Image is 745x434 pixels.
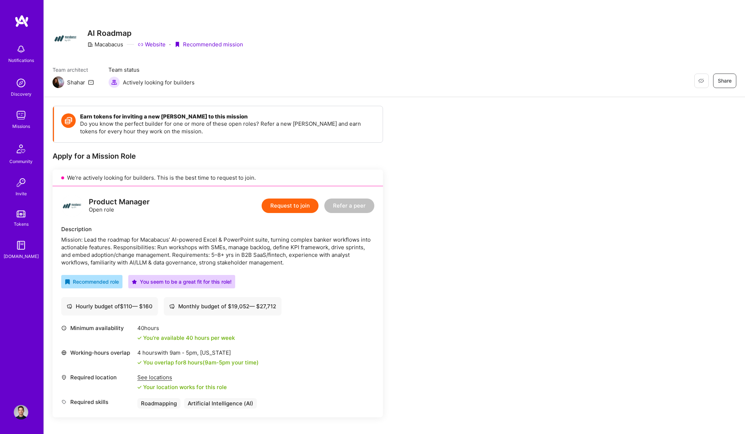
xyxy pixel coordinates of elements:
[67,304,72,309] i: icon Cash
[8,57,34,64] div: Notifications
[14,76,28,90] img: discovery
[168,349,200,356] span: 9am - 5pm ,
[174,41,243,48] div: Recommended mission
[61,225,374,233] div: Description
[61,325,67,331] i: icon Clock
[137,334,235,342] div: You're available 40 hours per week
[184,398,257,409] div: Artificial Intelligence (AI)
[61,349,134,356] div: Working-hours overlap
[137,374,227,381] div: See locations
[65,279,70,284] i: icon RecommendedBadge
[17,210,25,217] img: tokens
[80,120,375,135] p: Do you know the perfect builder for one or more of these open roles? Refer a new [PERSON_NAME] an...
[132,278,232,285] div: You seem to be a great fit for this role!
[137,360,142,365] i: icon Check
[324,199,374,213] button: Refer a peer
[169,41,171,48] div: ·
[89,198,150,213] div: Open role
[14,238,28,253] img: guide book
[138,41,166,48] a: Website
[123,79,195,86] span: Actively looking for builders
[14,405,28,420] img: User Avatar
[87,42,93,47] i: icon CompanyGray
[137,324,235,332] div: 40 hours
[53,76,64,88] img: Team Architect
[61,399,67,405] i: icon Tag
[16,190,27,197] div: Invite
[14,14,29,28] img: logo
[53,25,79,51] img: Company Logo
[80,113,375,120] h4: Earn tokens for inviting a new [PERSON_NAME] to this mission
[61,324,134,332] div: Minimum availability
[61,398,134,406] div: Required skills
[89,198,150,206] div: Product Manager
[137,383,227,391] div: Your location works for this role
[67,79,85,86] div: Shahar
[67,302,153,310] div: Hourly budget of $ 110 — $ 160
[12,405,30,420] a: User Avatar
[12,140,30,158] img: Community
[4,253,39,260] div: [DOMAIN_NAME]
[137,398,180,409] div: Roadmapping
[87,41,123,48] div: Macabacus
[11,90,32,98] div: Discovery
[61,375,67,380] i: icon Location
[169,304,175,309] i: icon Cash
[108,66,195,74] span: Team status
[174,42,180,47] i: icon PurpleRibbon
[53,151,383,161] div: Apply for a Mission Role
[132,279,137,284] i: icon PurpleStar
[61,113,76,128] img: Token icon
[53,66,94,74] span: Team architect
[143,359,259,366] div: You overlap for 8 hours ( your time)
[137,336,142,340] i: icon Check
[14,220,29,228] div: Tokens
[14,42,28,57] img: bell
[14,108,28,122] img: teamwork
[137,349,259,356] div: 4 hours with [US_STATE]
[205,359,230,366] span: 9am - 5pm
[262,199,319,213] button: Request to join
[87,29,243,38] h3: AI Roadmap
[108,76,120,88] img: Actively looking for builders
[61,195,83,217] img: logo
[88,79,94,85] i: icon Mail
[65,278,119,285] div: Recommended role
[9,158,33,165] div: Community
[137,385,142,389] i: icon Check
[713,74,736,88] button: Share
[169,302,276,310] div: Monthly budget of $ 19,052 — $ 27,712
[53,170,383,186] div: We’re actively looking for builders. This is the best time to request to join.
[61,374,134,381] div: Required location
[698,78,704,84] i: icon EyeClosed
[61,236,374,266] div: Mission: Lead the roadmap for Macabacus’ AI-powered Excel & PowerPoint suite, turning complex ban...
[14,175,28,190] img: Invite
[12,122,30,130] div: Missions
[61,350,67,355] i: icon World
[718,77,732,84] span: Share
